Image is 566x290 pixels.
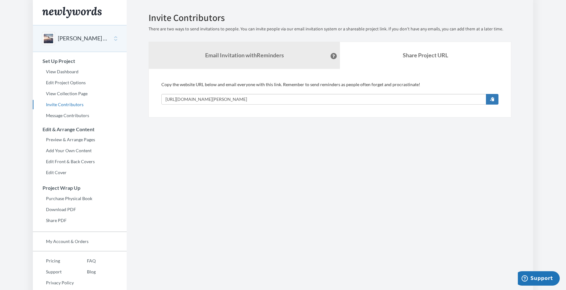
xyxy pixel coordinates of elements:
p: There are two ways to send invitations to people. You can invite people via our email invitation ... [149,26,511,32]
a: Edit Cover [33,168,127,177]
iframe: Opens a widget where you can chat to one of our agents [518,271,560,287]
a: Pricing [33,256,74,266]
a: Purchase Physical Book [33,194,127,203]
div: Copy the website URL below and email everyone with this link. Remember to send reminders as peopl... [161,81,498,105]
h3: Set Up Project [33,58,127,64]
img: Newlywords logo [42,7,102,18]
a: Privacy Policy [33,278,74,287]
button: [PERSON_NAME] Retirement Book [58,34,109,43]
strong: Email Invitation with Reminders [205,52,284,59]
h2: Invite Contributors [149,13,511,23]
h3: Edit & Arrange Content [33,127,127,132]
b: Share Project URL [403,52,448,59]
a: Message Contributors [33,111,127,120]
a: Support [33,267,74,277]
a: Download PDF [33,205,127,214]
a: My Account & Orders [33,237,127,246]
h3: Project Wrap Up [33,185,127,191]
a: Edit Front & Back Covers [33,157,127,166]
a: Preview & Arrange Pages [33,135,127,144]
a: Blog [74,267,96,277]
a: View Dashboard [33,67,127,76]
a: View Collection Page [33,89,127,98]
a: FAQ [74,256,96,266]
a: Share PDF [33,216,127,225]
a: Invite Contributors [33,100,127,109]
a: Edit Project Options [33,78,127,87]
a: Add Your Own Content [33,146,127,155]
